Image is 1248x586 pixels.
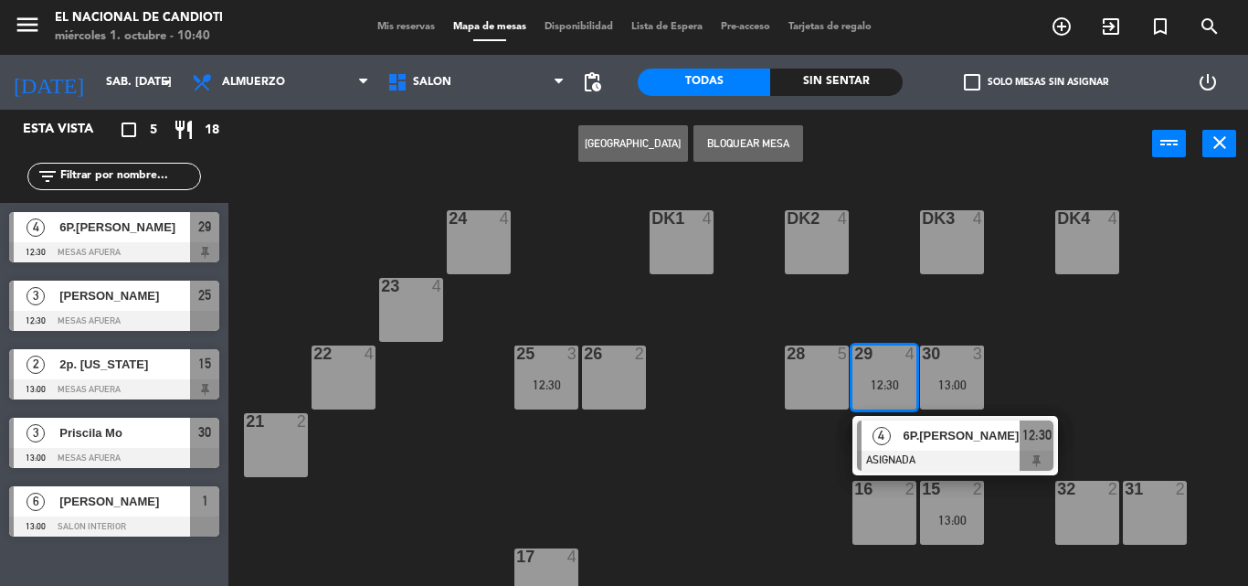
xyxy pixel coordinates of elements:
div: Esta vista [9,119,132,141]
span: Mis reservas [368,22,444,32]
div: 4 [905,346,916,362]
div: 29 [854,346,855,362]
i: power_input [1158,132,1180,154]
div: 3 [973,346,984,362]
div: 32 [1057,481,1058,497]
div: 21 [246,413,247,430]
div: 22 [313,346,314,362]
span: 3 [26,424,45,442]
span: 3 [26,287,45,305]
i: restaurant [173,119,195,141]
div: 3 [567,346,578,362]
span: 5 [150,120,157,141]
span: 1 [202,490,208,512]
div: 2 [297,413,308,430]
span: 15 [198,353,211,375]
div: miércoles 1. octubre - 10:40 [55,27,223,46]
span: Mapa de mesas [444,22,535,32]
span: pending_actions [581,71,603,93]
div: 4 [365,346,375,362]
button: close [1202,130,1236,157]
span: 4 [26,218,45,237]
span: Pre-acceso [712,22,779,32]
span: check_box_outline_blank [964,74,980,91]
span: SALON [413,76,451,89]
button: menu [14,11,41,45]
span: 6P.[PERSON_NAME] [59,218,190,237]
div: 12:30 [852,378,916,391]
div: 4 [973,210,984,227]
span: 12:30 [1022,424,1052,446]
label: Solo mesas sin asignar [964,74,1108,91]
span: [PERSON_NAME] [59,286,190,305]
div: 31 [1125,481,1126,497]
i: exit_to_app [1100,16,1122,37]
div: 2 [1176,481,1187,497]
span: 30 [198,421,211,443]
div: 2 [905,481,916,497]
div: Sin sentar [770,69,903,96]
div: 4 [432,278,443,294]
span: 25 [198,284,211,306]
span: Priscila Mo [59,423,190,442]
span: 18 [205,120,219,141]
span: 29 [198,216,211,238]
div: 4 [1108,210,1119,227]
i: menu [14,11,41,38]
div: DK4 [1057,210,1058,227]
div: 2 [1108,481,1119,497]
div: 4 [567,549,578,565]
div: 15 [922,481,923,497]
i: crop_square [118,119,140,141]
div: 25 [516,346,517,362]
i: arrow_drop_down [156,71,178,93]
input: Filtrar por nombre... [58,166,200,186]
span: 6P.[PERSON_NAME] [903,426,1020,445]
span: Disponibilidad [535,22,622,32]
div: 2 [635,346,646,362]
span: 2 [26,356,45,374]
div: 23 [381,278,382,294]
i: turned_in_not [1149,16,1171,37]
div: 30 [922,346,923,362]
div: 4 [703,210,714,227]
span: Lista de Espera [622,22,712,32]
div: DK2 [787,210,788,227]
i: add_circle_outline [1051,16,1073,37]
i: power_settings_new [1197,71,1219,93]
div: DK3 [922,210,923,227]
span: 2p. [US_STATE] [59,355,190,374]
div: 17 [516,549,517,565]
i: search [1199,16,1221,37]
button: power_input [1152,130,1186,157]
span: Almuerzo [222,76,285,89]
div: 12:30 [514,378,578,391]
button: [GEOGRAPHIC_DATA] [578,125,688,162]
div: El Nacional de Candioti [55,9,223,27]
div: Todas [638,69,770,96]
div: 2 [973,481,984,497]
div: 26 [584,346,585,362]
span: Tarjetas de regalo [779,22,881,32]
div: 16 [854,481,855,497]
span: 4 [873,427,891,445]
div: 28 [787,346,788,362]
div: 13:00 [920,514,984,527]
div: 5 [838,346,849,362]
span: 6 [26,493,45,511]
button: Bloquear Mesa [693,125,803,162]
div: 4 [500,210,511,227]
span: [PERSON_NAME] [59,492,190,511]
div: 24 [449,210,449,227]
div: 13:00 [920,378,984,391]
i: close [1209,132,1231,154]
div: 4 [838,210,849,227]
i: filter_list [37,165,58,187]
